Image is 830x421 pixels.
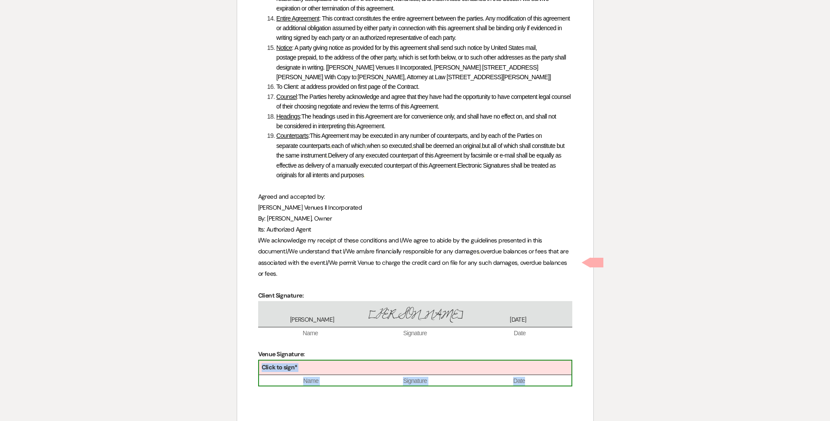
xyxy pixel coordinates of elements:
[413,142,480,149] span: shall be deemed an original
[479,247,480,255] span: ,
[277,15,319,22] u: Entire Agreement
[286,247,344,255] span: I/We understand that I
[258,247,570,266] span: overdue balances or fees that are associated with the event
[262,363,298,371] b: Click to sign*
[364,172,365,179] span: .
[466,316,569,324] span: [DATE]
[456,162,457,169] span: .
[258,350,305,358] strong: Venue Signature:
[277,15,571,42] span: : This contract constitutes the entire agreement between the parties. Any modification of this ag...
[258,329,363,338] span: Name
[412,142,413,149] span: ,
[364,305,466,324] span: [PERSON_NAME]
[300,113,301,120] span: :
[356,74,357,81] span: :
[363,377,467,386] span: Signature
[467,377,571,386] span: Date
[258,214,332,222] span: By: [PERSON_NAME], Owner
[418,83,419,90] span: .
[297,93,298,100] span: :
[367,142,412,149] span: when so executed
[326,152,328,159] span: .
[365,142,367,149] span: ,
[277,132,543,149] span: This Agreement may be executed in any number of counterparts, and by each of the Parties on separ...
[330,142,331,149] span: ,
[325,259,326,267] span: .
[277,93,297,100] u: Counsel
[277,132,308,139] u: Counterparts
[277,152,563,168] span: Delivery of any executed counterpart of this Agreement by facsimile or e-mail shall be equally as...
[467,329,572,338] span: Date
[277,113,558,130] span: The headings used in this Agreement are for convenience only, and shall have no effect on, and sh...
[285,247,286,255] span: .
[258,259,569,277] span: I/We permit Venue to charge the credit card on file for any such damages, overdue balances or fees.
[258,236,544,255] span: I/We acknowledge my receipt of these conditions and I/We agree to abide by the guidelines present...
[277,162,557,179] span: Electronic Signatures shall be treated as originals for all intents and purposes
[258,203,362,211] span: [PERSON_NAME] Venues II Incorporated
[277,44,292,51] u: Notice
[277,44,567,81] span: : A party giving notice as provided for by this agreement shall send such notice by United States...
[332,142,365,149] span: each of which
[258,225,311,233] span: Its: Authorized Agent
[261,316,364,324] span: [PERSON_NAME]
[277,93,572,110] span: The Parties hereby acknowledge and agree that they have had the opportunity to have competent leg...
[344,247,346,255] span: /
[346,247,480,255] span: We am/are financially responsible for any damages
[308,132,310,139] span: :
[259,377,363,386] span: Name
[480,142,482,149] span: ,
[357,74,551,81] span: [PERSON_NAME], Attorney at Law [STREET_ADDRESS][PERSON_NAME]]
[363,329,467,338] span: Signature
[258,291,304,299] strong: Client Signature:
[277,113,300,120] u: Headings
[258,193,325,200] span: Agreed and accepted by:
[277,83,418,90] span: To Client: at address provided on first page of the Contract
